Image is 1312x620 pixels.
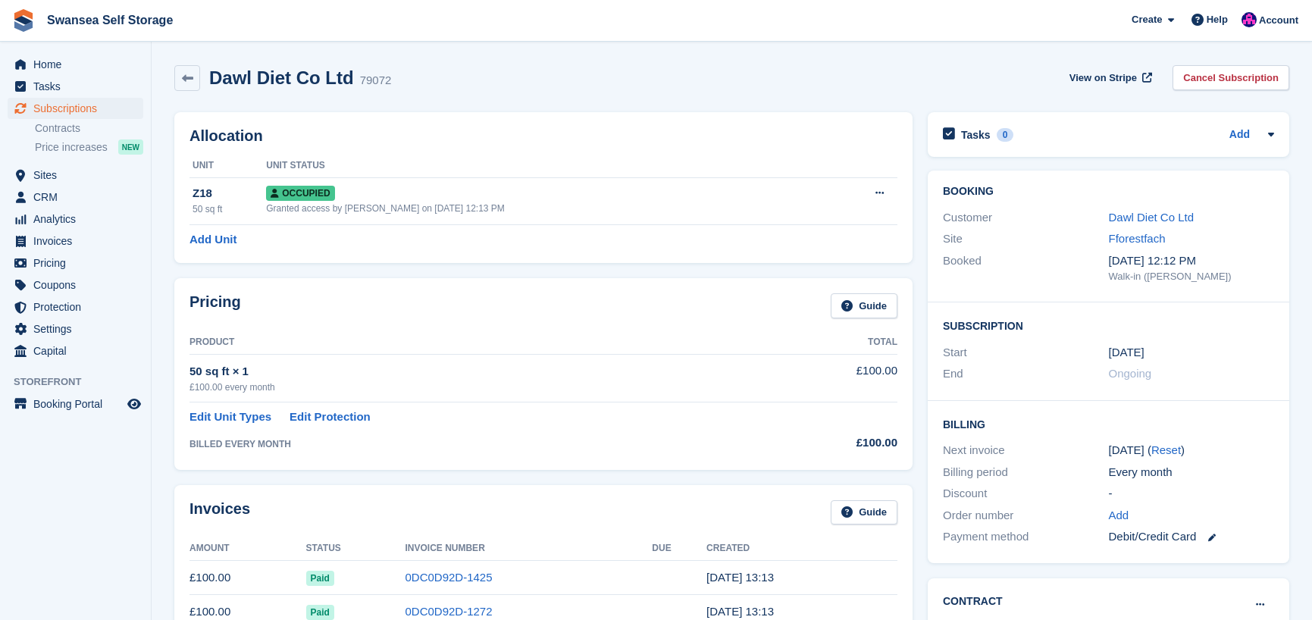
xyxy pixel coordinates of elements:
div: Billing period [943,464,1109,481]
h2: Allocation [189,127,897,145]
h2: Billing [943,416,1274,431]
span: Invoices [33,230,124,252]
a: menu [8,164,143,186]
a: menu [8,340,143,362]
span: Paid [306,605,334,620]
th: Due [652,537,706,561]
div: [DATE] ( ) [1109,442,1275,459]
a: Price increases NEW [35,139,143,155]
a: View on Stripe [1063,65,1155,90]
div: Customer [943,209,1109,227]
a: Cancel Subscription [1173,65,1289,90]
th: Unit Status [266,154,823,178]
div: Site [943,230,1109,248]
h2: Dawl Diet Co Ltd [209,67,354,88]
a: 0DC0D92D-1425 [405,571,492,584]
a: menu [8,98,143,119]
div: Booked [943,252,1109,284]
span: Create [1132,12,1162,27]
span: Pricing [33,252,124,274]
a: Guide [831,293,897,318]
a: menu [8,274,143,296]
div: BILLED EVERY MONTH [189,437,766,451]
a: Fforestfach [1109,232,1166,245]
th: Product [189,330,766,355]
span: Booking Portal [33,393,124,415]
td: £100.00 [189,561,306,595]
div: Order number [943,507,1109,524]
a: menu [8,76,143,97]
th: Created [706,537,897,561]
a: menu [8,296,143,318]
a: Guide [831,500,897,525]
a: Contracts [35,121,143,136]
img: stora-icon-8386f47178a22dfd0bd8f6a31ec36ba5ce8667c1dd55bd0f319d3a0aa187defe.svg [12,9,35,32]
th: Amount [189,537,306,561]
div: £100.00 [766,434,897,452]
h2: Contract [943,593,1003,609]
a: Add [1229,127,1250,144]
a: Edit Protection [290,409,371,426]
h2: Subscription [943,318,1274,333]
th: Unit [189,154,266,178]
span: Price increases [35,140,108,155]
a: Reset [1151,443,1181,456]
span: Paid [306,571,334,586]
a: Dawl Diet Co Ltd [1109,211,1195,224]
time: 2025-03-26 01:00:00 UTC [1109,344,1144,362]
div: 79072 [360,72,392,89]
a: menu [8,393,143,415]
a: menu [8,318,143,340]
span: Settings [33,318,124,340]
div: Next invoice [943,442,1109,459]
div: £100.00 every month [189,380,766,394]
h2: Tasks [961,128,991,142]
div: Start [943,344,1109,362]
a: menu [8,252,143,274]
a: menu [8,208,143,230]
td: £100.00 [766,354,897,402]
div: 50 sq ft [193,202,266,216]
div: Walk-in ([PERSON_NAME]) [1109,269,1275,284]
div: Payment method [943,528,1109,546]
a: menu [8,54,143,75]
div: Every month [1109,464,1275,481]
img: Donna Davies [1242,12,1257,27]
a: Edit Unit Types [189,409,271,426]
span: Subscriptions [33,98,124,119]
span: View on Stripe [1069,70,1137,86]
a: 0DC0D92D-1272 [405,605,492,618]
div: NEW [118,139,143,155]
span: Tasks [33,76,124,97]
span: Storefront [14,374,151,390]
span: Analytics [33,208,124,230]
h2: Booking [943,186,1274,198]
h2: Pricing [189,293,241,318]
span: Protection [33,296,124,318]
time: 2025-07-26 12:13:42 UTC [706,605,774,618]
a: Add Unit [189,231,236,249]
div: [DATE] 12:12 PM [1109,252,1275,270]
th: Invoice Number [405,537,652,561]
div: 50 sq ft × 1 [189,363,766,380]
div: - [1109,485,1275,503]
th: Status [306,537,405,561]
span: Help [1207,12,1228,27]
a: menu [8,186,143,208]
span: Home [33,54,124,75]
h2: Invoices [189,500,250,525]
div: End [943,365,1109,383]
div: Discount [943,485,1109,503]
div: Granted access by [PERSON_NAME] on [DATE] 12:13 PM [266,202,823,215]
span: CRM [33,186,124,208]
span: Ongoing [1109,367,1152,380]
time: 2025-08-26 12:13:41 UTC [706,571,774,584]
span: Capital [33,340,124,362]
th: Total [766,330,897,355]
div: Debit/Credit Card [1109,528,1275,546]
span: Account [1259,13,1298,28]
div: Z18 [193,185,266,202]
div: 0 [997,128,1014,142]
a: Preview store [125,395,143,413]
a: Swansea Self Storage [41,8,179,33]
